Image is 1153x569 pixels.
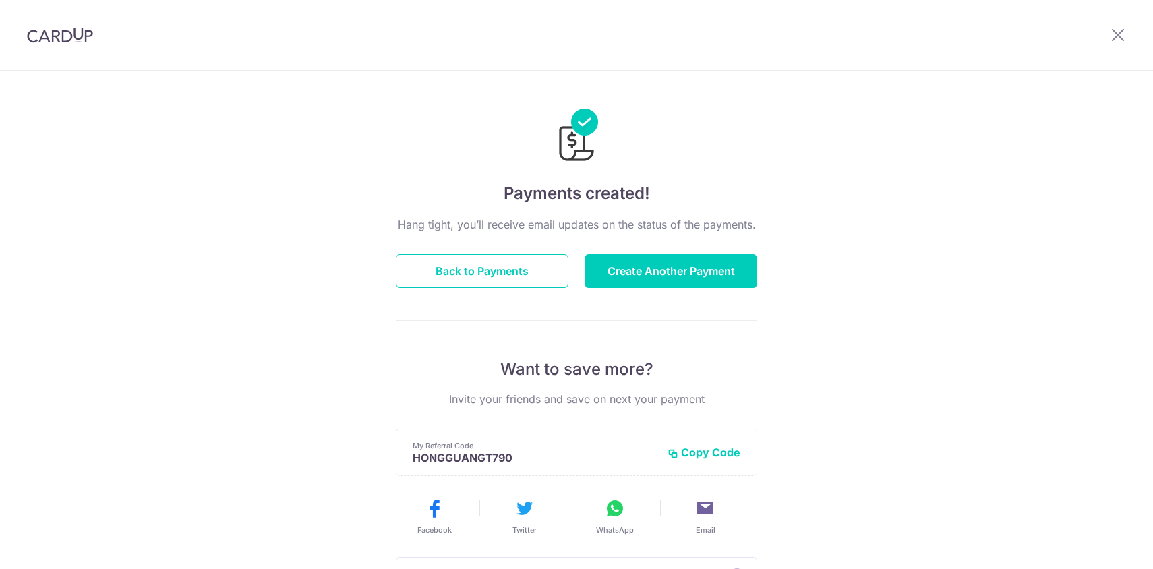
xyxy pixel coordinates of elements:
p: HONGGUANGT790 [413,451,657,465]
span: Facebook [417,525,452,535]
img: Payments [555,109,598,165]
button: Email [666,498,745,535]
p: My Referral Code [413,440,657,451]
button: WhatsApp [575,498,655,535]
button: Facebook [394,498,474,535]
span: WhatsApp [596,525,634,535]
span: Email [696,525,715,535]
button: Copy Code [668,446,740,459]
span: Twitter [512,525,537,535]
iframe: Opens a widget where you can find more information [1066,529,1140,562]
button: Create Another Payment [585,254,757,288]
p: Hang tight, you’ll receive email updates on the status of the payments. [396,216,757,233]
img: CardUp [27,27,93,43]
h4: Payments created! [396,181,757,206]
p: Invite your friends and save on next your payment [396,391,757,407]
p: Want to save more? [396,359,757,380]
button: Back to Payments [396,254,568,288]
button: Twitter [485,498,564,535]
